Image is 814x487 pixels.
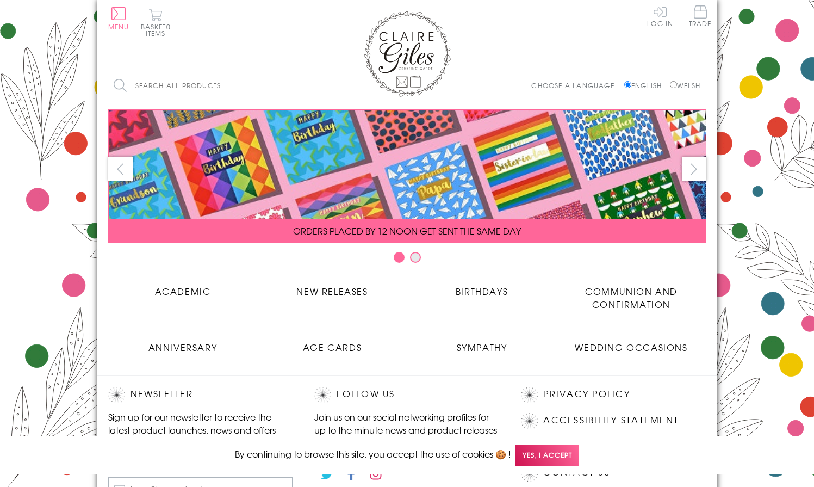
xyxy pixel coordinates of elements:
span: Academic [155,285,211,298]
span: ORDERS PLACED BY 12 NOON GET SENT THE SAME DAY [293,224,521,237]
span: Trade [689,5,712,27]
input: English [624,81,631,88]
a: New Releases [258,276,407,298]
a: Age Cards [258,332,407,354]
button: Menu [108,7,129,30]
label: Welsh [670,81,701,90]
span: Menu [108,22,129,32]
a: Wedding Occasions [557,332,706,354]
a: Birthdays [407,276,557,298]
button: Carousel Page 1 (Current Slide) [394,252,405,263]
span: Age Cards [303,341,362,354]
input: Welsh [670,81,677,88]
div: Carousel Pagination [108,251,706,268]
span: Yes, I accept [515,445,579,466]
p: Join us on our social networking profiles for up to the minute news and product releases the mome... [314,410,499,449]
input: Search all products [108,73,299,98]
p: Sign up for our newsletter to receive the latest product launches, news and offers directly to yo... [108,410,293,449]
span: Birthdays [456,285,508,298]
a: Privacy Policy [543,387,630,402]
button: prev [108,157,133,181]
a: Contact Us [543,465,610,480]
a: Trade [689,5,712,29]
span: New Releases [296,285,368,298]
a: Log In [647,5,673,27]
button: next [682,157,706,181]
button: Basket0 items [141,9,171,36]
a: Academic [108,276,258,298]
span: Wedding Occasions [575,341,687,354]
span: Sympathy [457,341,507,354]
a: Anniversary [108,332,258,354]
h2: Newsletter [108,387,293,403]
a: Accessibility Statement [543,413,679,428]
span: 0 items [146,22,171,38]
span: Anniversary [148,341,218,354]
h2: Follow Us [314,387,499,403]
span: Communion and Confirmation [585,285,678,311]
p: Choose a language: [531,81,622,90]
img: Claire Giles Greetings Cards [364,11,451,97]
label: English [624,81,667,90]
a: Communion and Confirmation [557,276,706,311]
a: Sympathy [407,332,557,354]
button: Carousel Page 2 [410,252,421,263]
input: Search [288,73,299,98]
